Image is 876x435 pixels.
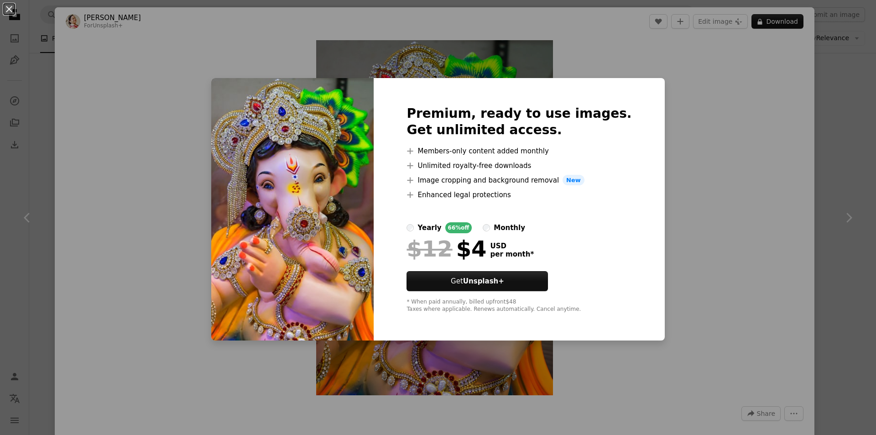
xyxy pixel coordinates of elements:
span: New [563,175,584,186]
input: yearly66%off [407,224,414,231]
div: yearly [417,222,441,233]
h2: Premium, ready to use images. Get unlimited access. [407,105,631,138]
li: Members-only content added monthly [407,146,631,157]
span: $12 [407,237,452,261]
div: $4 [407,237,486,261]
li: Enhanced legal protections [407,189,631,200]
div: monthly [494,222,525,233]
input: monthly [483,224,490,231]
div: * When paid annually, billed upfront $48 Taxes where applicable. Renews automatically. Cancel any... [407,299,631,313]
strong: Unsplash+ [463,277,504,285]
li: Unlimited royalty-free downloads [407,160,631,171]
li: Image cropping and background removal [407,175,631,186]
button: GetUnsplash+ [407,271,548,291]
img: premium_photo-1722677454848-8b137c2572f3 [211,78,374,341]
span: per month * [490,250,534,258]
span: USD [490,242,534,250]
div: 66% off [445,222,472,233]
